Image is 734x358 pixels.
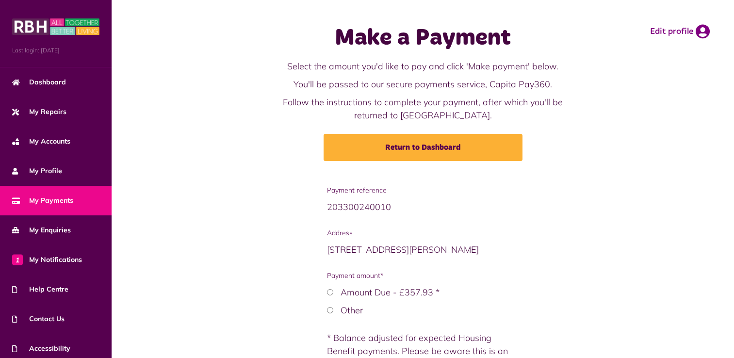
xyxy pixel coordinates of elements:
[12,284,68,294] span: Help Centre
[277,60,569,73] p: Select the amount you'd like to pay and click 'Make payment' below.
[327,201,391,212] span: 203300240010
[341,305,363,316] label: Other
[12,166,62,176] span: My Profile
[277,78,569,91] p: You'll be passed to our secure payments service, Capita Pay360.
[12,136,70,146] span: My Accounts
[327,271,518,281] span: Payment amount*
[327,228,518,238] span: Address
[12,255,82,265] span: My Notifications
[12,77,66,87] span: Dashboard
[341,287,440,298] label: Amount Due - £357.93 *
[12,314,65,324] span: Contact Us
[12,195,73,206] span: My Payments
[12,46,99,55] span: Last login: [DATE]
[12,225,71,235] span: My Enquiries
[12,107,66,117] span: My Repairs
[650,24,710,39] a: Edit profile
[327,244,479,255] span: [STREET_ADDRESS][PERSON_NAME]
[277,96,569,122] p: Follow the instructions to complete your payment, after which you'll be returned to [GEOGRAPHIC_D...
[277,24,569,52] h1: Make a Payment
[327,185,518,195] span: Payment reference
[12,343,70,354] span: Accessibility
[12,17,99,36] img: MyRBH
[324,134,522,161] a: Return to Dashboard
[12,254,23,265] span: 1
